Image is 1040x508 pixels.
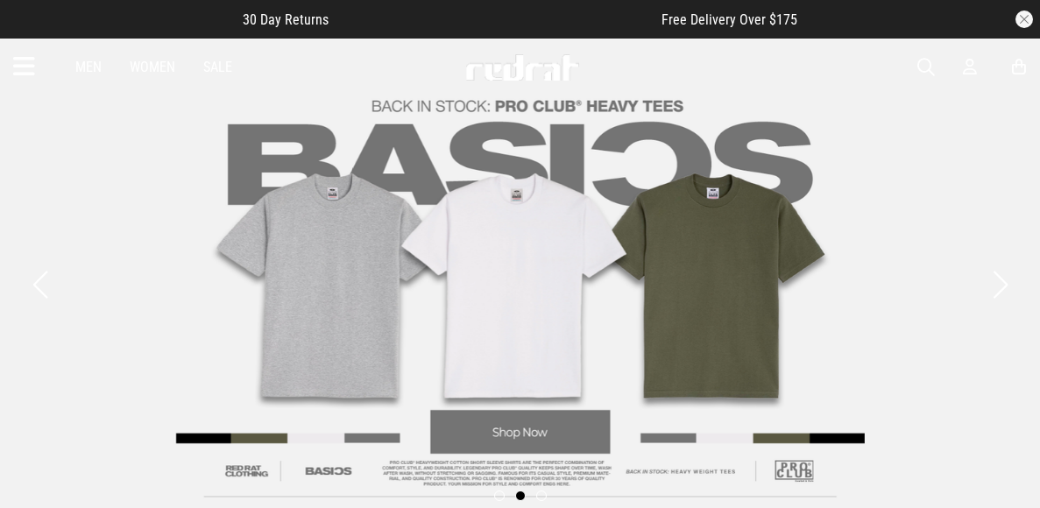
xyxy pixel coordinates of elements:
[28,265,52,304] button: Previous slide
[661,11,797,28] span: Free Delivery Over $175
[464,54,580,81] img: Redrat logo
[203,59,232,75] a: Sale
[130,59,175,75] a: Women
[364,11,626,28] iframe: Customer reviews powered by Trustpilot
[243,11,329,28] span: 30 Day Returns
[988,265,1012,304] button: Next slide
[75,59,102,75] a: Men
